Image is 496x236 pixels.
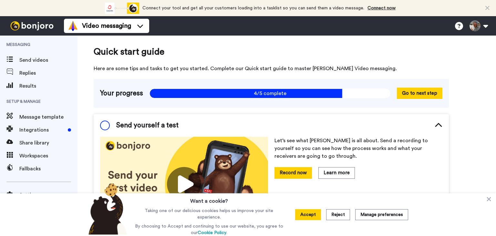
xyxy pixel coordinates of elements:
p: By choosing to Accept and continuing to use our website, you agree to our . [133,223,285,236]
span: Quick start guide [94,45,449,58]
button: Manage preferences [355,209,408,220]
p: Taking one of our delicious cookies helps us improve your site experience. [133,208,285,220]
a: Connect now [367,6,396,10]
button: Learn more [318,167,355,178]
button: Accept [295,209,321,220]
span: Settings [19,191,77,199]
img: vm-color.svg [68,21,78,31]
span: Send videos [19,56,77,64]
span: Share library [19,139,77,147]
button: Record now [274,167,312,178]
img: 178eb3909c0dc23ce44563bdb6dc2c11.jpg [100,137,268,231]
button: Go to next step [397,88,442,99]
span: Video messaging [82,21,131,30]
span: Message template [19,113,77,121]
span: Replies [19,69,77,77]
img: bear-with-cookie.png [83,183,130,235]
span: Your progress [100,89,143,98]
span: Connect your tool and get all your customers loading into a tasklist so you can send them a video... [142,6,364,10]
h3: Want a cookie? [190,193,228,205]
img: bj-logo-header-white.svg [8,21,56,30]
span: Results [19,82,77,90]
div: animation [104,3,139,14]
button: Reject [326,209,350,220]
span: Workspaces [19,152,77,160]
span: Fallbacks [19,165,77,173]
span: Here are some tips and tasks to get you started. Complete our Quick start guide to master [PERSON... [94,65,449,72]
span: Integrations [19,126,65,134]
span: 4/5 complete [150,89,390,98]
span: Send yourself a test [116,121,179,130]
a: Cookie Policy [198,231,226,235]
p: Let’s see what [PERSON_NAME] is all about. Send a recording to yourself so you can see how the pr... [274,137,442,160]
